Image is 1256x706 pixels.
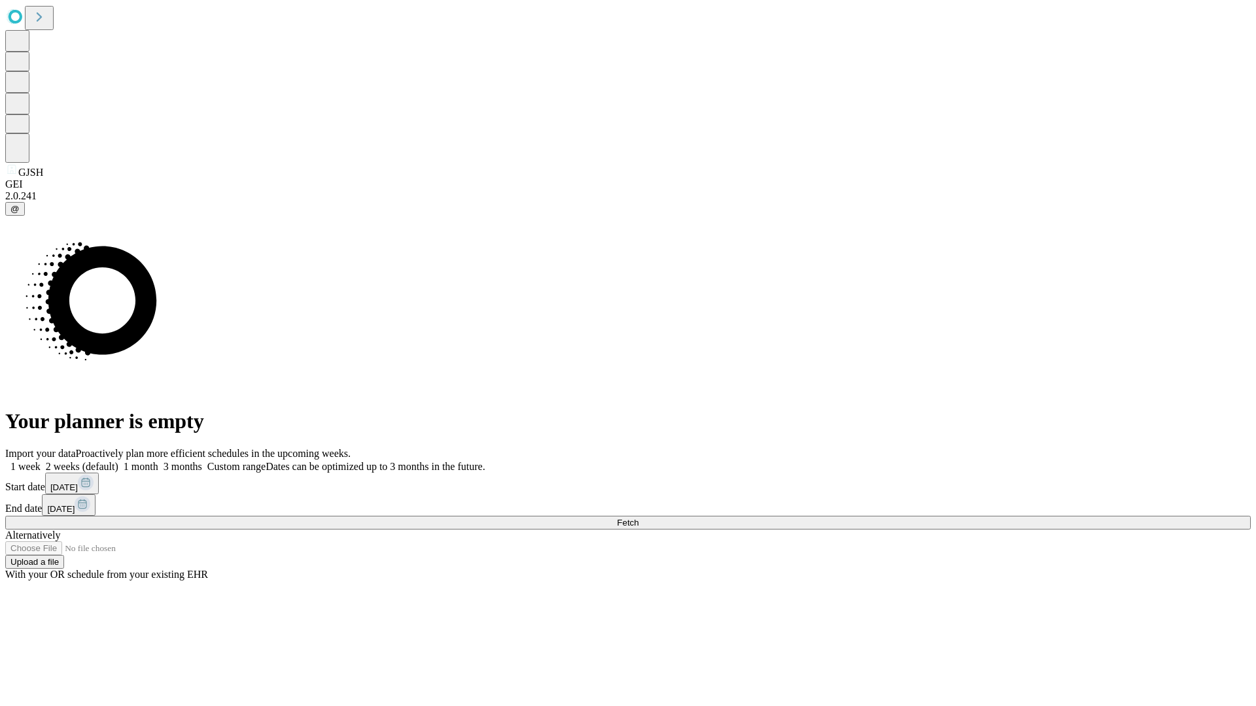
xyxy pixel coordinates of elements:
button: [DATE] [42,494,96,516]
span: Fetch [617,518,638,528]
span: Dates can be optimized up to 3 months in the future. [266,461,485,472]
span: With your OR schedule from your existing EHR [5,569,208,580]
h1: Your planner is empty [5,409,1251,433]
button: @ [5,202,25,216]
div: Start date [5,473,1251,494]
span: @ [10,204,20,214]
span: 2 weeks (default) [46,461,118,472]
button: Fetch [5,516,1251,529]
div: End date [5,494,1251,516]
span: GJSH [18,167,43,178]
span: Alternatively [5,529,60,541]
span: [DATE] [50,482,78,492]
span: 3 months [164,461,202,472]
button: [DATE] [45,473,99,494]
span: Proactively plan more efficient schedules in the upcoming weeks. [76,448,351,459]
span: [DATE] [47,504,75,514]
div: GEI [5,178,1251,190]
span: 1 month [124,461,158,472]
button: Upload a file [5,555,64,569]
span: Custom range [207,461,266,472]
div: 2.0.241 [5,190,1251,202]
span: 1 week [10,461,41,472]
span: Import your data [5,448,76,459]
